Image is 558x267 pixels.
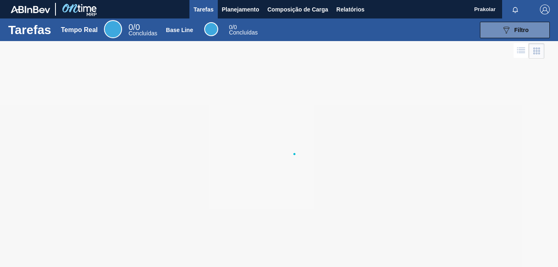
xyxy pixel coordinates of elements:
[267,5,328,14] span: Composição de Carga
[229,25,258,35] div: Base Line
[104,20,122,38] div: Real Time
[129,24,157,36] div: Real Time
[61,26,98,34] div: Tempo Real
[204,22,218,36] div: Base Line
[129,23,133,32] span: 0
[8,25,51,35] h1: Tarefas
[129,23,140,32] span: / 0
[502,4,528,15] button: Notificações
[540,5,550,14] img: Logout
[11,6,50,13] img: TNhmsLtSVTkK8tSr43FrP2fwEKptu5GPRR3wAAAABJRU5ErkJggg==
[337,5,364,14] span: Relatórios
[229,24,232,30] span: 0
[514,27,529,33] span: Filtro
[480,22,550,38] button: Filtro
[229,29,258,36] span: Concluídas
[166,27,193,33] div: Base Line
[194,5,214,14] span: Tarefas
[222,5,259,14] span: Planejamento
[129,30,157,37] span: Concluídas
[229,24,237,30] span: / 0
